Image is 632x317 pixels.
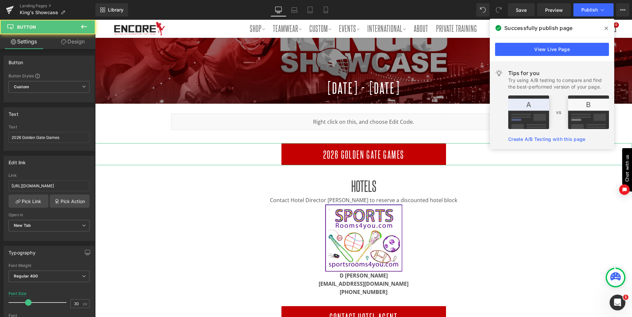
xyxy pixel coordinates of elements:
a: International [269,2,314,16]
a: Pick Action [50,195,90,208]
a: Shop [151,2,173,16]
a: About [315,2,336,16]
input: https://your-shop.myshopify.com [9,180,90,191]
a: [EMAIL_ADDRESS][DOMAIN_NAME] [224,260,313,268]
div: Try using A/B testing to compare and find the best-performed version of your page. [508,77,609,90]
span: 0 [518,3,524,8]
b: Regular 400 [14,274,38,278]
img: light.svg [495,69,503,77]
div: Tips for you [508,69,609,77]
div: Button [9,56,23,65]
a: Pick Link [9,195,48,208]
font: [DATE] - [DATE] [232,59,305,76]
iframe: Tidio Chat [517,91,537,206]
span: Publish [581,7,598,13]
button: Undo [476,3,489,16]
div: Open in [9,213,90,217]
img: Encore Lacrosse Apparel [18,2,71,16]
span: Button [17,24,36,30]
img: tip.png [508,95,609,129]
button: Redo [492,3,505,16]
div: Text [9,108,18,117]
a: Events [241,2,268,16]
span: Contact Hotel Agent [234,290,303,305]
button: More [616,3,629,16]
b: New Tab [14,223,31,228]
b: Custom [14,84,29,90]
strong: [PHONE_NUMBER] [245,269,292,276]
a: Teamwear [174,2,210,16]
span: Preview [545,7,563,13]
div: Text [9,125,90,129]
a: 2026 Golden Gate Games [186,123,351,145]
iframe: Intercom live chat [610,295,625,310]
div: Typography [9,246,36,255]
span: King's Showcase [20,10,58,15]
button: Publish [573,3,614,16]
a: Tablet [302,3,318,16]
span: Save [516,7,527,13]
div: Button Styles [9,73,90,78]
span: Successfully publish page [504,24,572,32]
a: Contact Hotel Agent [186,286,351,308]
a: Create A/B Testing with this page [508,136,585,142]
div: Font Size [9,291,27,296]
a: 0 [514,1,522,16]
a: Desktop [271,3,286,16]
span: 2026 Golden Gate Games [228,127,309,142]
a: Laptop [286,3,302,16]
h1: Hotels [76,155,461,177]
a: View Live Page [495,43,609,56]
span: px [83,302,89,306]
div: Edit link [9,156,26,165]
div: Font Weight [9,263,90,268]
span: Library [108,7,123,13]
a: Custom [211,2,239,16]
a: Private Training [338,2,385,16]
div: Link [9,173,90,178]
span: 1 [623,295,628,300]
a: Preview [537,3,571,16]
a: Design [49,34,97,49]
a: Mobile [318,3,334,16]
p: Contact Hotel Director [PERSON_NAME] to reserve a discounted hotel block [76,176,461,185]
a: Landing Pages [20,3,95,9]
a: New Library [95,3,128,16]
input: Search [483,1,501,16]
strong: D [PERSON_NAME] [245,252,293,259]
